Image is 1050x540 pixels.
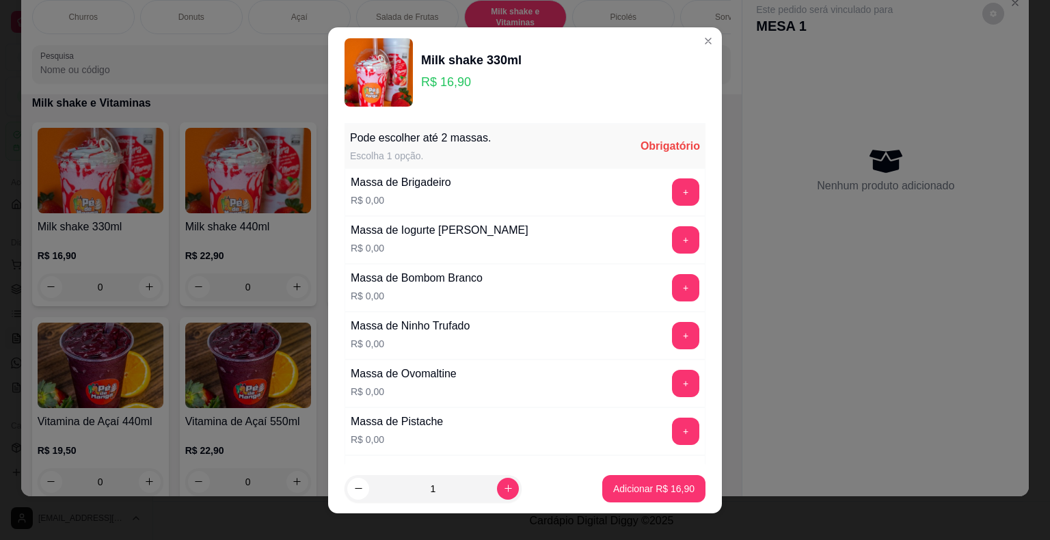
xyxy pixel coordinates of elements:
[613,482,695,496] p: Adicionar R$ 16,90
[421,72,522,92] p: R$ 16,90
[351,318,470,334] div: Massa de Ninho Trufado
[351,241,528,255] p: R$ 0,00
[641,138,700,154] div: Obrigatório
[672,370,699,397] button: add
[672,178,699,206] button: add
[672,226,699,254] button: add
[351,289,483,303] p: R$ 0,00
[351,222,528,239] div: Massa de Iogurte [PERSON_NAME]
[672,418,699,445] button: add
[351,414,443,430] div: Massa de Pistache
[351,385,457,399] p: R$ 0,00
[351,174,451,191] div: Massa de Brigadeiro
[497,478,519,500] button: increase-product-quantity
[351,461,444,478] div: Massa de Morango
[347,478,369,500] button: decrease-product-quantity
[350,130,491,146] div: Pode escolher até 2 massas.
[351,270,483,286] div: Massa de Bombom Branco
[697,30,719,52] button: Close
[421,51,522,70] div: Milk shake 330ml
[345,38,413,107] img: product-image
[672,274,699,301] button: add
[351,193,451,207] p: R$ 0,00
[351,366,457,382] div: Massa de Ovomaltine
[350,149,491,163] div: Escolha 1 opção.
[602,475,705,502] button: Adicionar R$ 16,90
[672,322,699,349] button: add
[351,337,470,351] p: R$ 0,00
[351,433,443,446] p: R$ 0,00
